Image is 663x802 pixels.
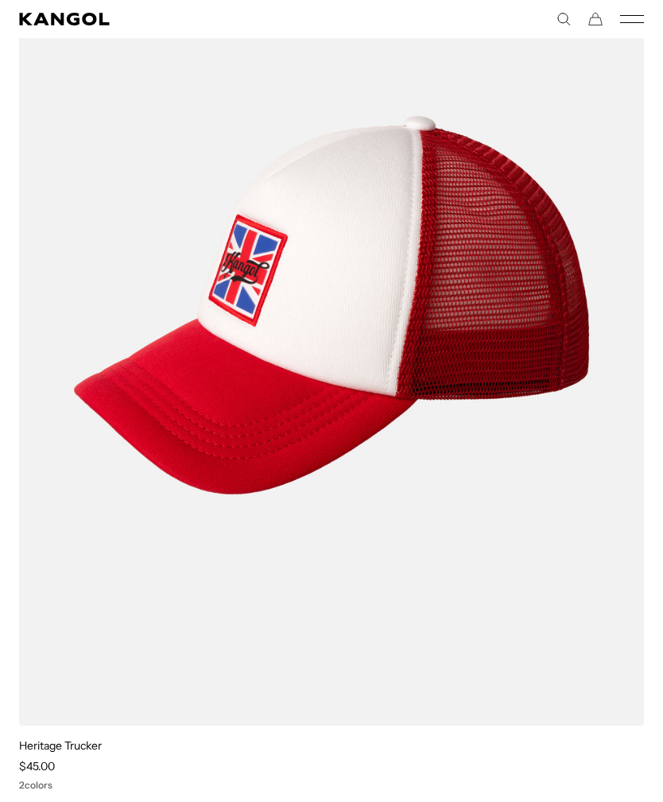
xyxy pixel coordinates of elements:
div: 2 colors [19,780,644,791]
span: $45.00 [19,759,55,773]
button: Mobile Menu [620,12,644,26]
summary: Search here [556,12,571,26]
button: Cart [588,12,603,26]
a: Kangol [19,13,331,25]
a: Heritage Trucker [19,738,102,753]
